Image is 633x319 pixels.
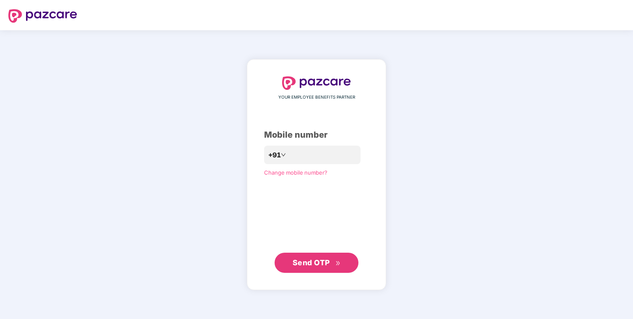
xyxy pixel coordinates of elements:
[8,9,77,23] img: logo
[275,253,358,273] button: Send OTPdouble-right
[268,150,281,160] span: +91
[282,76,351,90] img: logo
[335,261,341,266] span: double-right
[281,152,286,157] span: down
[293,258,330,267] span: Send OTP
[264,128,369,141] div: Mobile number
[264,169,327,176] a: Change mobile number?
[278,94,355,101] span: YOUR EMPLOYEE BENEFITS PARTNER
